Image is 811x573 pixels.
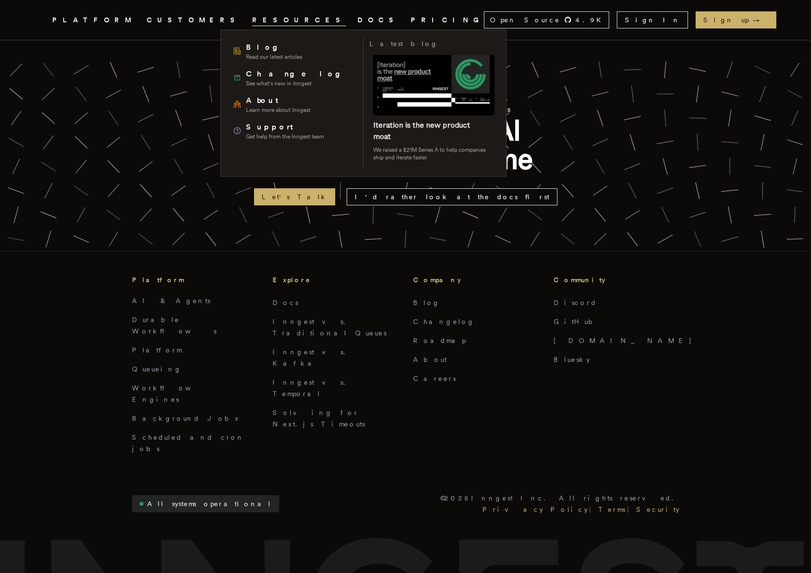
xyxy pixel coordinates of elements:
span: Get help from the Inngest team [246,133,324,140]
a: Durable Workflows [132,316,217,335]
a: Workflow Engines [132,384,214,403]
a: ChangelogSee what's new in Inngest [229,65,358,91]
span: About [246,95,311,106]
a: All systems operational [132,495,279,512]
a: Inngest vs. Temporal [273,379,351,397]
a: Sign In [617,11,688,28]
a: About [413,356,447,363]
a: Scheduled and cron jobs [132,434,245,453]
a: Platform [132,346,182,354]
div: | [589,504,596,515]
span: Blog [246,42,302,53]
span: See what's new in Inngest [246,80,347,87]
a: Docs [273,299,298,306]
span: → [753,15,769,25]
a: [DOMAIN_NAME] [554,337,692,344]
span: Read our latest articles [246,53,302,61]
a: Bluesky [554,356,590,363]
a: Careers [413,375,456,382]
a: Inngest vs. Kafka [273,348,351,367]
button: RESOURCES [252,14,346,26]
span: Changelog [246,68,347,80]
h3: Community [554,274,679,286]
h3: Platform [132,274,257,286]
a: Solving for Next.js Timeouts [273,409,365,428]
a: Terms [596,504,627,515]
a: Privacy Policy [481,504,589,515]
a: I'd rather look at the docs first [347,188,557,205]
a: Sign up [696,11,776,28]
p: © 2025 Inngest Inc. All rights reserved. [440,492,679,504]
a: AboutLearn more about Inngest [229,91,358,118]
a: BlogRead our latest articles [229,38,358,65]
span: Open Source [490,15,560,25]
h3: Company [413,274,538,286]
a: Changelog [413,318,475,325]
span: Support [246,121,324,133]
a: SupportGet help from the Inngest team [229,118,358,144]
a: Background Jobs [132,415,238,422]
a: Blog [413,299,440,306]
a: Security [634,504,679,515]
a: DOCS [358,14,399,26]
span: Learn more about Inngest [246,106,311,114]
button: PLATFORM [52,14,135,26]
a: Let's Talk [254,188,335,205]
a: PRICING [411,14,484,26]
a: CUSTOMERS [147,14,241,26]
h3: Latest blog [369,38,438,49]
h3: Explore [273,274,398,286]
a: GitHub [554,318,599,325]
a: Queueing [132,365,182,373]
a: Discord [554,299,597,306]
div: | [627,504,634,515]
a: Iteration is the new product moat [373,120,470,141]
a: Roadmap [413,337,466,344]
span: 4.9 K [575,15,607,25]
a: AI & Agents [132,297,210,305]
a: Inngest vs. Traditional Queues [273,318,387,337]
